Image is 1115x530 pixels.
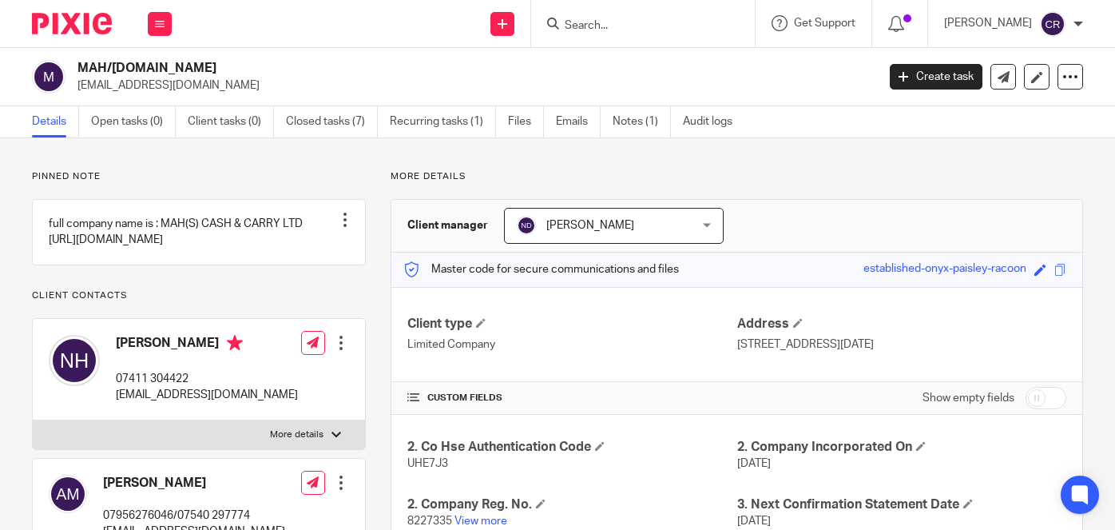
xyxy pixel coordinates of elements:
[737,439,1066,456] h4: 2. Company Incorporated On
[407,496,736,513] h4: 2. Company Reg. No.
[103,508,285,524] p: 07956276046/07540 297774
[454,516,507,527] a: View more
[737,516,771,527] span: [DATE]
[407,458,448,469] span: UHE7J3
[563,19,707,34] input: Search
[407,337,736,353] p: Limited Company
[923,390,1014,406] label: Show empty fields
[546,220,634,231] span: [PERSON_NAME]
[32,13,112,34] img: Pixie
[286,106,378,137] a: Closed tasks (7)
[737,316,1066,333] h4: Address
[517,216,536,235] img: svg%3E
[270,428,323,441] p: More details
[890,64,982,90] a: Create task
[737,458,771,469] span: [DATE]
[794,18,855,29] span: Get Support
[77,78,866,94] p: [EMAIL_ADDRESS][DOMAIN_NAME]
[508,106,544,137] a: Files
[77,60,708,77] h2: MAH/[DOMAIN_NAME]
[944,15,1032,31] p: [PERSON_NAME]
[188,106,274,137] a: Client tasks (0)
[91,106,176,137] a: Open tasks (0)
[407,439,736,456] h4: 2. Co Hse Authentication Code
[227,335,243,351] i: Primary
[32,289,366,302] p: Client contacts
[49,335,100,386] img: svg%3E
[116,371,298,387] p: 07411 304422
[49,475,87,513] img: svg%3E
[556,106,601,137] a: Emails
[32,60,65,94] img: svg%3E
[737,337,1066,353] p: [STREET_ADDRESS][DATE]
[32,106,79,137] a: Details
[116,335,298,355] h4: [PERSON_NAME]
[407,516,452,527] span: 8227335
[683,106,744,137] a: Audit logs
[407,217,488,233] h3: Client manager
[407,316,736,333] h4: Client type
[1040,11,1065,37] img: svg%3E
[407,392,736,404] h4: CUSTOM FIELDS
[391,170,1083,183] p: More details
[390,106,496,137] a: Recurring tasks (1)
[32,170,366,183] p: Pinned note
[116,387,298,403] p: [EMAIL_ADDRESS][DOMAIN_NAME]
[103,475,285,492] h4: [PERSON_NAME]
[403,261,679,277] p: Master code for secure communications and files
[613,106,671,137] a: Notes (1)
[863,261,1026,279] div: established-onyx-paisley-racoon
[737,496,1066,513] h4: 3. Next Confirmation Statement Date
